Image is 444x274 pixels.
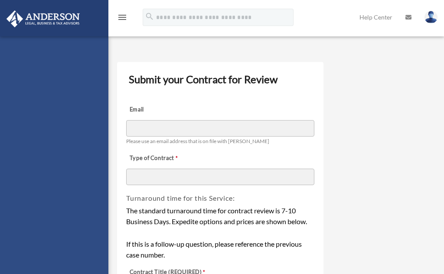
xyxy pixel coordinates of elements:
[125,70,315,88] h3: Submit your Contract for Review
[117,15,127,23] a: menu
[4,10,82,27] img: Anderson Advisors Platinum Portal
[126,205,314,261] div: The standard turnaround time for contract review is 7-10 Business Days. Expedite options and pric...
[424,11,437,23] img: User Pic
[126,104,213,116] label: Email
[145,12,154,21] i: search
[117,12,127,23] i: menu
[126,194,235,202] span: Turnaround time for this Service:
[126,138,269,144] span: Please use an email address that is on file with [PERSON_NAME]
[126,153,213,165] label: Type of Contract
